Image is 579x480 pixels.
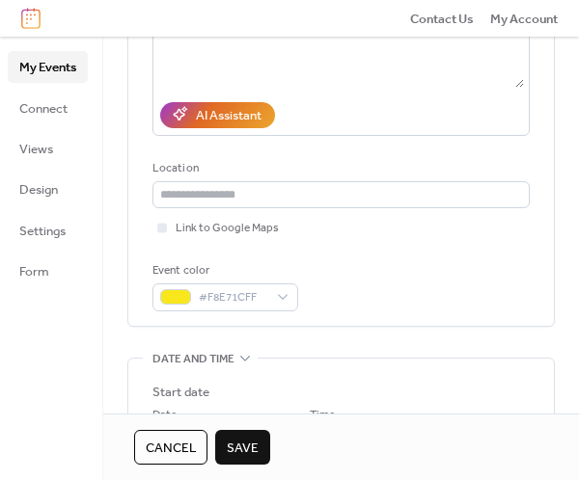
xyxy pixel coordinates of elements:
span: Design [19,180,58,200]
a: Connect [8,93,88,123]
span: My Events [19,58,76,77]
a: Contact Us [410,9,474,28]
a: Settings [8,215,88,246]
span: My Account [490,10,558,29]
span: Time [310,406,335,425]
button: AI Assistant [160,102,275,127]
div: Event color [152,261,294,280]
a: My Account [490,9,558,28]
button: Cancel [134,430,207,465]
span: Form [19,262,49,281]
span: #F8E71CFF [199,288,267,307]
span: Views [19,140,53,159]
span: Date [152,406,177,425]
div: Location [152,159,526,178]
img: logo [21,8,41,29]
div: AI Assistant [196,106,262,125]
span: Contact Us [410,10,474,29]
span: Save [227,439,259,458]
span: Date and time [152,349,234,368]
span: Settings [19,222,66,241]
a: My Events [8,51,88,82]
span: Connect [19,99,68,119]
a: Views [8,133,88,164]
div: Start date [152,383,209,402]
span: Link to Google Maps [176,219,279,238]
a: Form [8,255,88,286]
button: Save [215,430,270,465]
a: Design [8,173,88,204]
span: Cancel [146,439,196,458]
